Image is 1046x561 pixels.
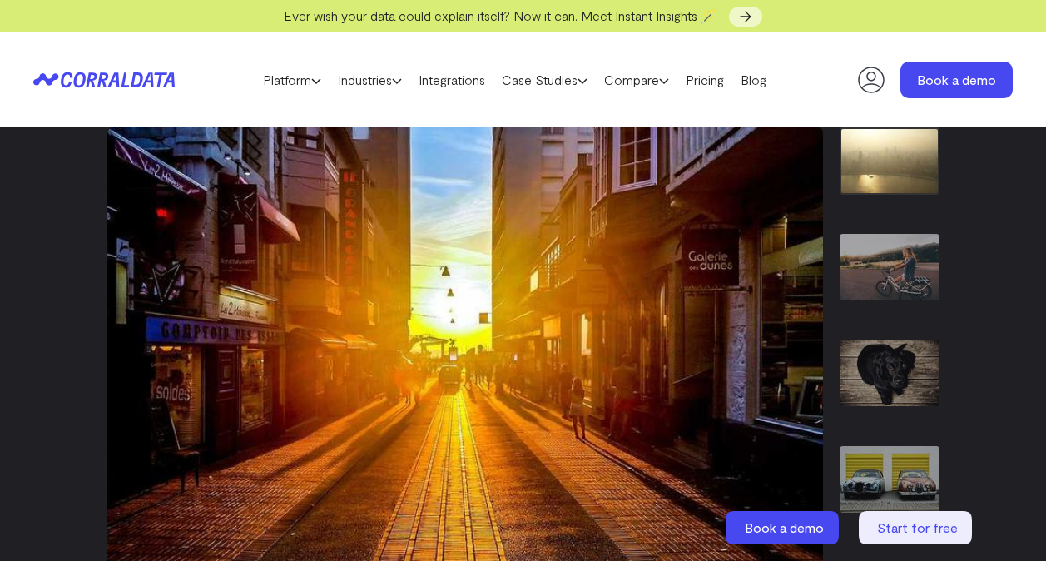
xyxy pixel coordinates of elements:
[840,446,939,544] div: 4 / 7
[745,519,824,535] span: Book a demo
[330,67,410,92] a: Industries
[677,67,732,92] a: Pricing
[255,67,330,92] a: Platform
[284,7,717,23] span: Ever wish your data could explain itself? Now it can. Meet Instant Insights 🪄
[732,67,775,92] a: Blog
[726,511,842,544] a: Book a demo
[596,67,677,92] a: Compare
[410,67,493,92] a: Integrations
[840,234,939,332] div: 2 / 7
[877,519,958,535] span: Start for free
[900,62,1013,98] a: Book a demo
[493,67,596,92] a: Case Studies
[859,511,975,544] a: Start for free
[840,340,939,438] div: 3 / 7
[840,127,939,226] div: 1 / 7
